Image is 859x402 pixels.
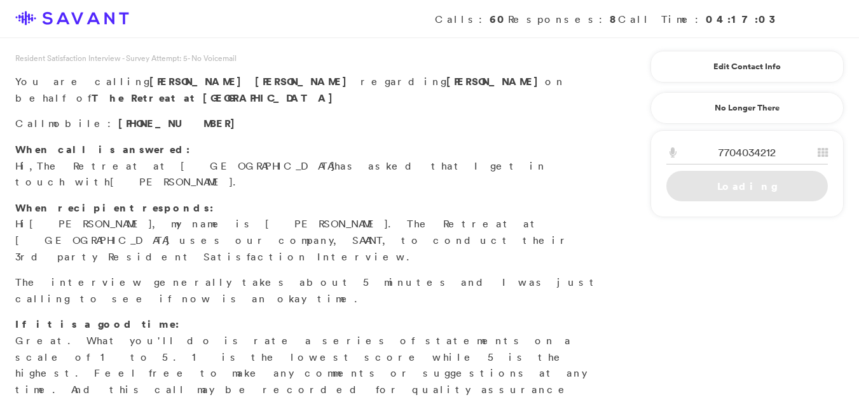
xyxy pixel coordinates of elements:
strong: 60 [490,12,508,26]
p: Hi , my name is [PERSON_NAME]. The Retreat at [GEOGRAPHIC_DATA] uses our company, SAVANT, to cond... [15,200,602,265]
strong: 04:17:03 [706,12,780,26]
p: You are calling regarding on behalf of [15,74,602,106]
p: Hi, has asked that I get in touch with . [15,142,602,191]
span: The Retreat at [GEOGRAPHIC_DATA] [37,159,334,172]
a: Edit Contact Info [666,57,828,77]
p: The interview generally takes about 5 minutes and I was just calling to see if now is an okay time. [15,274,602,307]
span: Resident Satisfaction Interview - Survey Attempt: 5 - No Voicemail [15,53,237,64]
span: [PHONE_NUMBER] [118,116,242,130]
span: [PERSON_NAME] [29,217,152,230]
a: Loading [666,171,828,201]
span: mobile [48,117,107,130]
span: [PERSON_NAME] [255,74,354,88]
strong: When recipient responds: [15,201,214,215]
strong: When call is answered: [15,142,190,156]
span: [PERSON_NAME] [149,74,248,88]
strong: 8 [610,12,618,26]
strong: The Retreat at [GEOGRAPHIC_DATA] [92,91,340,105]
a: No Longer There [650,92,844,124]
span: [PERSON_NAME] [110,175,233,188]
p: Call : [15,116,602,132]
strong: If it is a good time: [15,317,179,331]
strong: [PERSON_NAME] [446,74,545,88]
